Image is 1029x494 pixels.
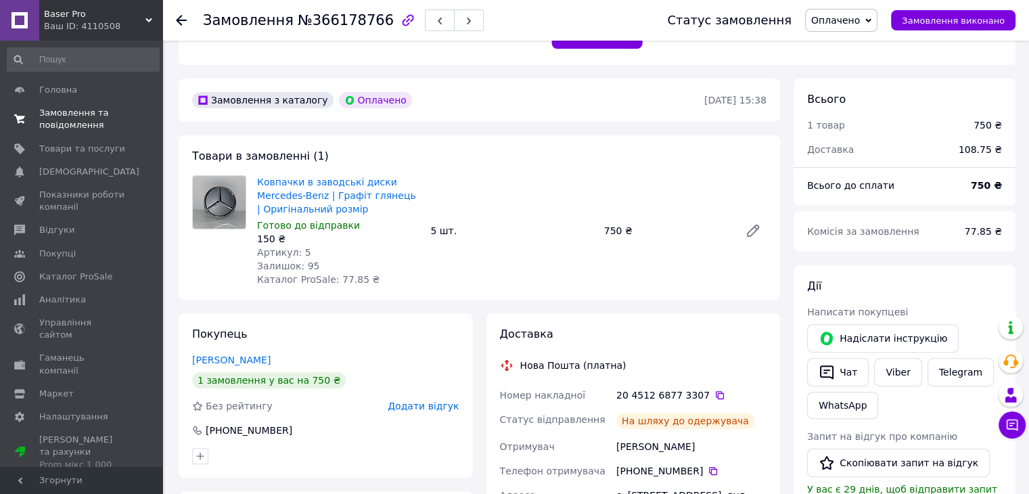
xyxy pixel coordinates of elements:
span: Артикул: 5 [257,247,311,258]
button: Надіслати інструкцію [807,324,959,353]
div: Замовлення з каталогу [192,92,334,108]
span: Запит на відгук про компанію [807,431,957,442]
span: Аналітика [39,294,86,306]
span: Написати покупцеві [807,307,908,317]
button: Чат [807,358,869,386]
div: 750 ₴ [599,221,734,240]
div: Нова Пошта (платна) [517,359,630,372]
span: 1 товар [807,120,845,131]
span: Статус відправлення [500,414,605,425]
button: Скопіювати запит на відгук [807,449,990,477]
a: Telegram [928,358,994,386]
span: Покупці [39,248,76,260]
div: Повернутися назад [176,14,187,27]
span: Покупець [192,328,248,340]
span: Замовлення [203,12,294,28]
span: Каталог ProSale: 77.85 ₴ [257,274,380,285]
span: Дії [807,279,821,292]
span: Оплачено [811,15,860,26]
div: [PERSON_NAME] [614,434,769,459]
span: Додати відгук [388,401,459,411]
div: На шляху до одержувача [616,413,754,429]
span: Управління сайтом [39,317,125,341]
span: Залишок: 95 [257,261,319,271]
div: 5 шт. [425,221,598,240]
span: Готово до відправки [257,220,360,231]
time: [DATE] 15:38 [704,95,767,106]
span: [DEMOGRAPHIC_DATA] [39,166,139,178]
div: Оплачено [339,92,412,108]
span: Головна [39,84,77,96]
input: Пошук [7,47,160,72]
b: 750 ₴ [971,180,1002,191]
img: Ковпачки в заводські диски Mercedes-Benz | Графіт глянець | Оригінальний розмір [193,176,246,229]
span: Доставка [500,328,553,340]
a: Редагувати [739,217,767,244]
div: 750 ₴ [974,118,1002,132]
span: Номер накладної [500,390,586,401]
div: 108.75 ₴ [951,135,1010,164]
div: Статус замовлення [667,14,792,27]
span: Маркет [39,388,74,400]
span: Отримувач [500,441,555,452]
span: Всього до сплати [807,180,894,191]
div: Prom мікс 1 000 [39,459,125,471]
span: Відгуки [39,224,74,236]
span: Всього [807,93,846,106]
div: Ваш ID: 4110508 [44,20,162,32]
span: Товари в замовленні (1) [192,150,329,162]
a: [PERSON_NAME] [192,355,271,365]
span: Замовлення виконано [902,16,1005,26]
a: WhatsApp [807,392,878,419]
div: 150 ₴ [257,232,419,246]
span: Налаштування [39,411,108,423]
a: Ковпачки в заводські диски Mercedes-Benz | Графіт глянець | Оригінальний розмір [257,177,416,215]
div: [PHONE_NUMBER] [204,424,294,437]
span: [PERSON_NAME] та рахунки [39,434,125,471]
div: [PHONE_NUMBER] [616,464,767,478]
div: 20 4512 6877 3307 [616,388,767,402]
a: Viber [874,358,921,386]
span: Каталог ProSale [39,271,112,283]
span: 77.85 ₴ [965,226,1002,237]
span: №366178766 [298,12,394,28]
span: Показники роботи компанії [39,189,125,213]
span: Товари та послуги [39,143,125,155]
span: Замовлення та повідомлення [39,107,125,131]
span: Гаманець компанії [39,352,125,376]
span: Комісія за замовлення [807,226,919,237]
span: Доставка [807,144,854,155]
span: Baser Pro [44,8,145,20]
span: Без рейтингу [206,401,273,411]
div: 1 замовлення у вас на 750 ₴ [192,372,346,388]
button: Замовлення виконано [891,10,1015,30]
span: Телефон отримувача [500,466,605,476]
button: Чат з покупцем [999,411,1026,439]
